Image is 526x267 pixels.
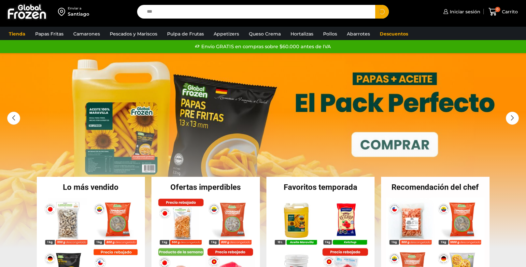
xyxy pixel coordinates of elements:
span: Carrito [500,8,518,15]
a: Pulpa de Frutas [164,28,207,40]
div: Previous slide [7,112,20,125]
h2: Favoritos temporada [266,183,375,191]
a: Appetizers [210,28,242,40]
img: address-field-icon.svg [58,6,68,17]
span: Iniciar sesión [448,8,480,15]
a: Hortalizas [287,28,317,40]
a: Pollos [320,28,340,40]
a: Pescados y Mariscos [107,28,161,40]
a: Descuentos [377,28,411,40]
a: Iniciar sesión [442,5,480,18]
a: Camarones [70,28,103,40]
a: Abarrotes [344,28,373,40]
div: Santiago [68,11,89,17]
a: Papas Fritas [32,28,67,40]
h2: Recomendación del chef [381,183,490,191]
button: Search button [375,5,389,19]
h2: Lo más vendido [37,183,145,191]
a: Tienda [6,28,29,40]
a: Queso Crema [246,28,284,40]
a: 0 Carrito [487,4,519,20]
div: Enviar a [68,6,89,11]
div: Next slide [506,112,519,125]
span: 0 [495,7,500,12]
h2: Ofertas imperdibles [151,183,260,191]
